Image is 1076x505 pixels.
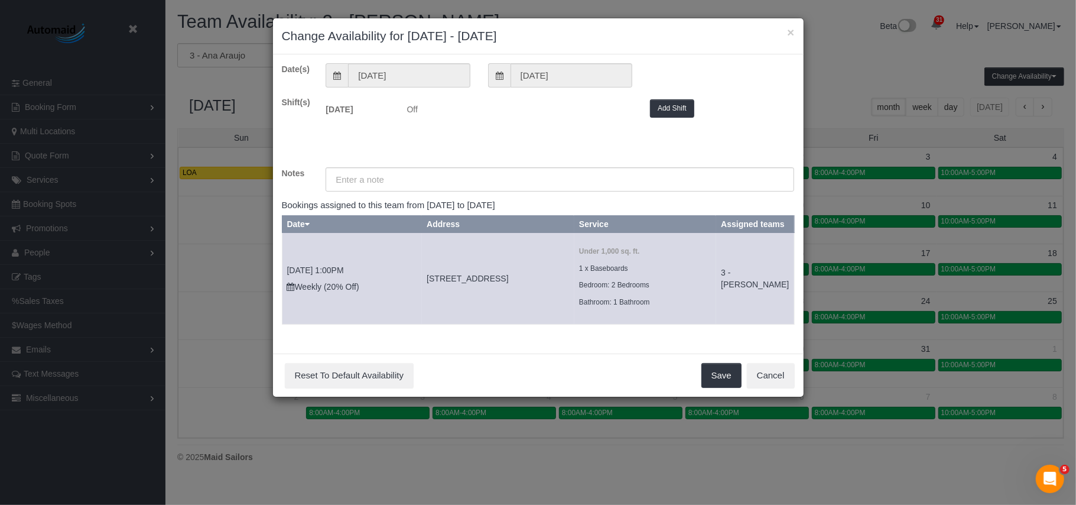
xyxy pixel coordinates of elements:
input: From [348,63,470,88]
input: To [511,63,632,88]
th: Date [282,216,422,233]
td: Service location [574,233,716,325]
small: Bedroom: 2 Bedrooms [579,281,649,289]
span: Off [398,99,642,115]
button: Cancel [747,363,795,388]
th: Service [574,216,716,233]
strong: Under 1,000 sq. ft. [579,247,639,255]
label: Date(s) [273,63,317,75]
span: 5 [1060,465,1070,474]
button: × [787,26,794,38]
p: [DATE] 1:00PM [287,264,417,276]
label: [DATE] [317,99,398,115]
sui-modal: Change Availability for 10/04/2025 - 10/04/2025 [273,18,804,397]
th: Assigned teams [716,216,794,233]
h4: Bookings assigned to this team from [DATE] to [DATE] [282,200,795,211]
label: Shift(s) [273,96,317,108]
input: Enter a note [326,167,794,192]
small: 1 x Baseboards [579,264,628,273]
button: Save [701,363,742,388]
label: Notes [273,167,317,179]
td: Schedule date [282,233,422,325]
button: Reset To Default Availability [285,363,414,388]
td: Service location [422,233,574,325]
small: Bathroom: 1 Bathroom [579,298,650,306]
td: Assigned teams [716,233,794,325]
h3: Change Availability for [DATE] - [DATE] [282,27,795,45]
iframe: Intercom live chat [1036,465,1064,493]
th: Address [422,216,574,233]
button: Add Shift [650,99,694,118]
